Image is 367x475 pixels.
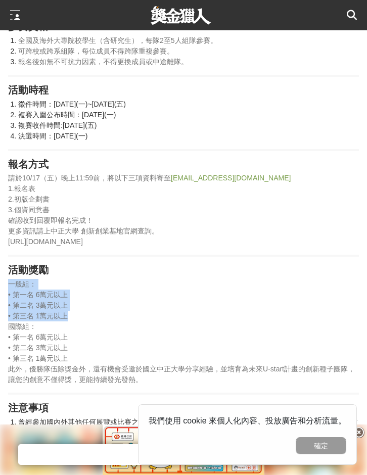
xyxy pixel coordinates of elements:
[8,344,68,352] span: • 第二名 3萬元以上
[30,449,329,460] p: 安裝獎金獵人至主畫面
[171,174,291,182] a: [EMAIL_ADDRESS][DOMAIN_NAME]
[8,184,35,193] span: 1.報名表
[8,216,93,224] span: 確認收到回覆即報名完成！
[8,84,49,96] strong: 活動時程
[8,195,50,203] span: 2.初版企劃書
[8,174,291,182] span: 請於10/17（五）晚上11:59前，將以下三項資料寄至
[8,322,36,330] span: 國際組：
[8,402,49,413] strong: 注意事項
[8,291,68,299] span: • 第一名 6萬元以上
[18,58,188,66] span: 報名後如無不可抗力因素，不得更換成員或中途離隊。
[8,354,68,362] span: • 第三名 1萬元以上
[8,227,159,235] span: 更多資訊請上中正大學 創新創業基地官網查詢。
[149,416,346,425] span: 我們使用 cookie 來個人化內容、投放廣告和分析流量。
[18,110,359,120] li: 複賽入圍公布時間：[DATE](一)
[8,206,50,214] span: 3.個資同意書
[18,47,174,55] span: 可跨校或跨系組隊，每位成員不得跨隊重複參賽。
[296,437,346,454] button: 確定
[8,333,68,341] span: • 第一名 6萬元以上
[18,131,359,141] li: 決選時間：[DATE](一)
[103,424,264,475] img: b8fb364a-1126-4c00-bbce-b582c67468b3.png
[18,120,359,131] li: 複賽收件時間:[DATE](五)
[18,36,217,44] span: 全國及海外大專院校學生（含研究生），每隊2至5人組隊參賽。
[8,238,83,246] span: [URL][DOMAIN_NAME]
[18,417,359,438] li: 曾經參加國內外其他任何展覽或比賽之得獎作品，不得重複參賽。不得一稿多投。若經檢舉或查證，主辦單位將保有取消其得獎資格及追回所得獎項、獎金之權利。
[18,99,359,110] li: 徵件時間：[DATE](一)~[DATE](五)
[8,312,68,320] span: • 第三名 1萬元以上
[8,280,36,288] span: 一般組：
[8,301,68,309] span: • 第二名 3萬元以上
[8,365,355,384] span: 此外，優勝隊伍除獎金外，還有機會受邀於國立中正大學分享經驗，並培育為未來U-start計畫的創新種子團隊，讓您的創意不僅得獎，更能持續發光發熱。
[8,159,49,170] strong: 報名方式
[8,264,49,275] strong: 活動獎勵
